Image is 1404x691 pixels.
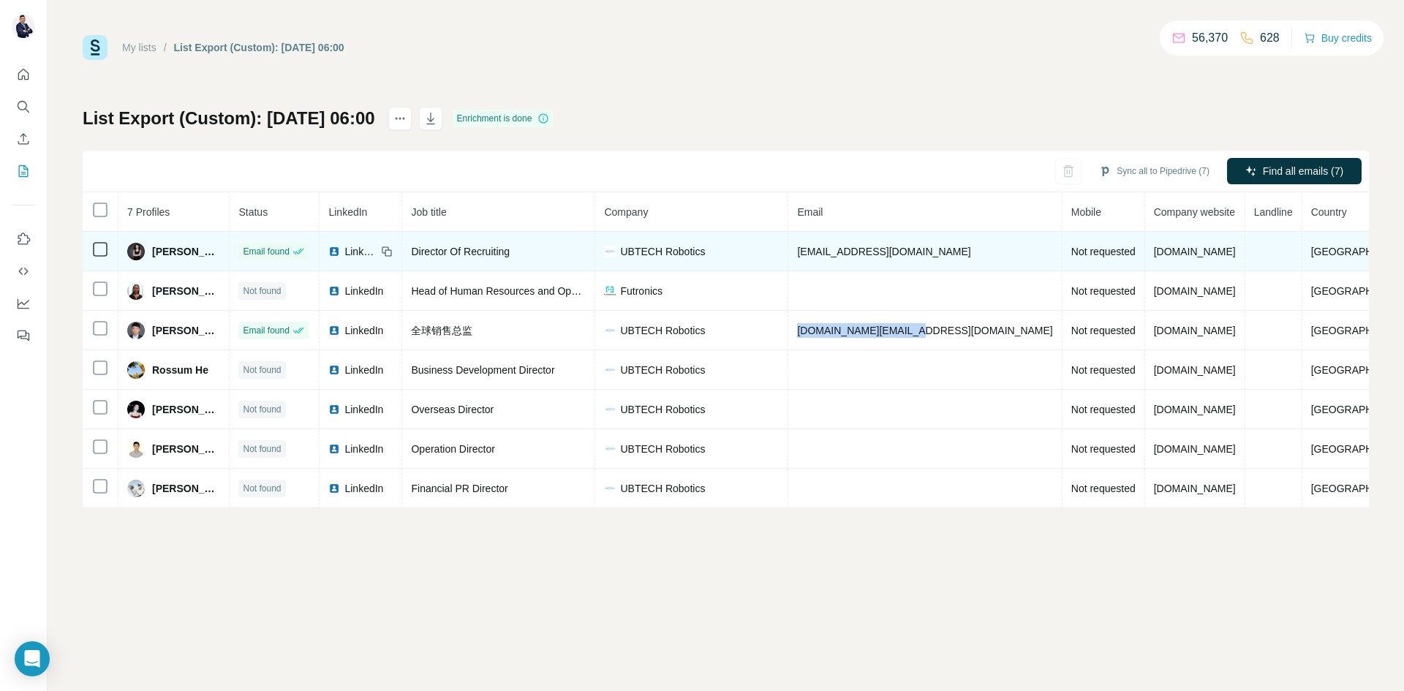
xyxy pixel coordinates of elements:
[604,364,616,376] img: company-logo
[1071,404,1136,415] span: Not requested
[604,325,616,336] img: company-logo
[1089,160,1220,182] button: Sync all to Pipedrive (7)
[1311,206,1347,218] span: Country
[152,442,220,456] span: [PERSON_NAME]
[127,243,145,260] img: Avatar
[152,363,208,377] span: Rossum He
[127,282,145,300] img: Avatar
[620,442,705,456] span: UBTECH Robotics
[620,363,705,377] span: UBTECH Robotics
[1263,164,1343,178] span: Find all emails (7)
[127,480,145,497] img: Avatar
[797,325,1052,336] span: [DOMAIN_NAME][EMAIL_ADDRESS][DOMAIN_NAME]
[12,61,35,88] button: Quick start
[243,442,281,456] span: Not found
[1154,443,1236,455] span: [DOMAIN_NAME]
[1071,246,1136,257] span: Not requested
[411,206,446,218] span: Job title
[604,246,616,257] img: company-logo
[604,285,616,297] img: company-logo
[344,363,383,377] span: LinkedIn
[604,206,648,218] span: Company
[12,226,35,252] button: Use Surfe on LinkedIn
[328,364,340,376] img: LinkedIn logo
[243,482,281,495] span: Not found
[152,402,220,417] span: [PERSON_NAME]
[12,158,35,184] button: My lists
[328,325,340,336] img: LinkedIn logo
[152,323,220,338] span: [PERSON_NAME]
[411,404,494,415] span: Overseas Director
[243,403,281,416] span: Not found
[344,284,383,298] span: LinkedIn
[127,206,170,218] span: 7 Profiles
[328,404,340,415] img: LinkedIn logo
[1071,364,1136,376] span: Not requested
[12,126,35,152] button: Enrich CSV
[83,35,107,60] img: Surfe Logo
[243,245,289,258] span: Email found
[15,641,50,676] div: Open Intercom Messenger
[1227,158,1362,184] button: Find all emails (7)
[1154,325,1236,336] span: [DOMAIN_NAME]
[453,110,554,127] div: Enrichment is done
[1254,206,1293,218] span: Landline
[328,443,340,455] img: LinkedIn logo
[411,483,507,494] span: Financial PR Director
[604,404,616,415] img: company-logo
[1071,206,1101,218] span: Mobile
[1304,28,1372,48] button: Buy credits
[127,401,145,418] img: Avatar
[1071,285,1136,297] span: Not requested
[411,285,607,297] span: Head of Human Resources and Operations
[1154,364,1236,376] span: [DOMAIN_NAME]
[243,324,289,337] span: Email found
[243,284,281,298] span: Not found
[328,285,340,297] img: LinkedIn logo
[344,402,383,417] span: LinkedIn
[344,244,377,259] span: LinkedIn
[152,284,220,298] span: [PERSON_NAME]
[152,244,220,259] span: [PERSON_NAME]
[797,246,970,257] span: [EMAIL_ADDRESS][DOMAIN_NAME]
[344,481,383,496] span: LinkedIn
[127,440,145,458] img: Avatar
[797,206,823,218] span: Email
[328,246,340,257] img: LinkedIn logo
[1071,325,1136,336] span: Not requested
[1154,404,1236,415] span: [DOMAIN_NAME]
[12,15,35,38] img: Avatar
[12,258,35,284] button: Use Surfe API
[328,483,340,494] img: LinkedIn logo
[12,290,35,317] button: Dashboard
[411,246,510,257] span: Director Of Recruiting
[344,442,383,456] span: LinkedIn
[83,107,375,130] h1: List Export (Custom): [DATE] 06:00
[411,364,554,376] span: Business Development Director
[122,42,156,53] a: My lists
[1154,285,1236,297] span: [DOMAIN_NAME]
[344,323,383,338] span: LinkedIn
[411,325,472,336] span: 全球销售总监
[620,402,705,417] span: UBTECH Robotics
[1154,206,1235,218] span: Company website
[620,244,705,259] span: UBTECH Robotics
[174,40,344,55] div: List Export (Custom): [DATE] 06:00
[243,363,281,377] span: Not found
[411,443,494,455] span: Operation Director
[604,483,616,494] img: company-logo
[164,40,167,55] li: /
[1260,29,1280,47] p: 628
[1154,246,1236,257] span: [DOMAIN_NAME]
[1192,29,1228,47] p: 56,370
[620,481,705,496] span: UBTECH Robotics
[1071,483,1136,494] span: Not requested
[127,361,145,379] img: Avatar
[620,284,663,298] span: Futronics
[238,206,268,218] span: Status
[12,94,35,120] button: Search
[620,323,705,338] span: UBTECH Robotics
[152,481,220,496] span: [PERSON_NAME]
[328,206,367,218] span: LinkedIn
[604,443,616,455] img: company-logo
